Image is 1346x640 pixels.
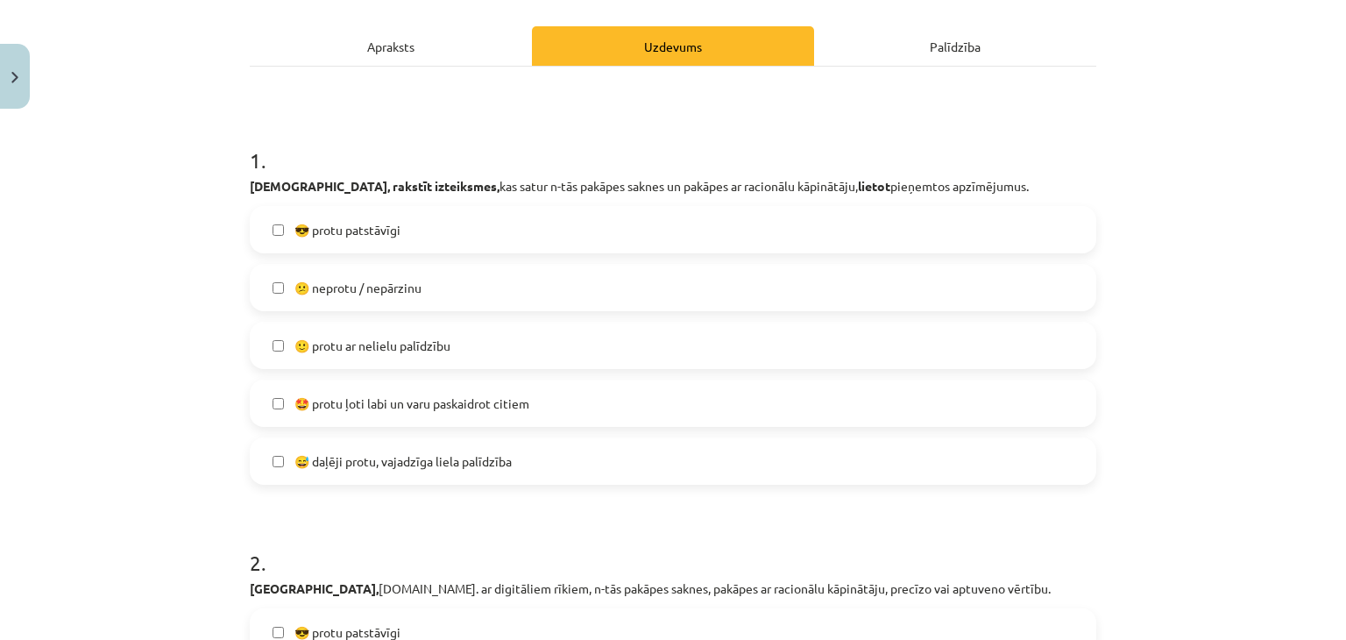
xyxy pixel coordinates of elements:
b: [DEMOGRAPHIC_DATA], rakstīt izteiksmes, [250,178,499,194]
p: kas satur n-tās pakāpes saknes un pakāpes ar racionālu kāpinātāju, pieņemtos apzīmējumus. [250,177,1096,196]
span: 🤩 protu ļoti labi un varu paskaidrot citiem [294,395,529,413]
div: Uzdevums [532,26,814,66]
span: 🙂 protu ar nelielu palīdzību [294,337,450,355]
p: [DOMAIN_NAME]. ar digitāliem rīkiem, n-tās pakāpes saknes, pakāpes ar racionālu kāpinātāju, precī... [250,580,1096,598]
input: 😕 neprotu / nepārzinu [273,282,284,294]
span: 😕 neprotu / nepārzinu [294,279,422,297]
h1: 2 . [250,520,1096,574]
b: [GEOGRAPHIC_DATA], [250,580,379,596]
img: icon-close-lesson-0947bae3869378f0d4975bcd49f059093ad1ed9edebbc8119c70593378902aed.svg [11,72,18,83]
span: 😅 daļēji protu, vajadzīga liela palīdzība [294,452,512,471]
b: lietot [858,178,890,194]
input: 🤩 protu ļoti labi un varu paskaidrot citiem [273,398,284,409]
input: 😅 daļēji protu, vajadzīga liela palīdzība [273,456,284,467]
h1: 1 . [250,117,1096,172]
input: 😎 protu patstāvīgi [273,627,284,638]
div: Apraksts [250,26,532,66]
input: 🙂 protu ar nelielu palīdzību [273,340,284,352]
input: 😎 protu patstāvīgi [273,224,284,236]
div: Palīdzība [814,26,1096,66]
span: 😎 protu patstāvīgi [294,221,400,239]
